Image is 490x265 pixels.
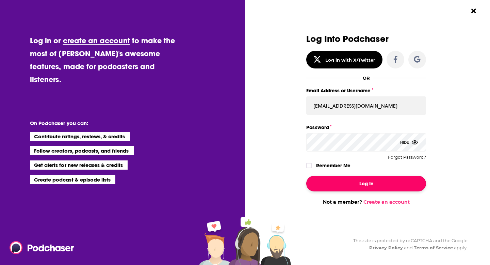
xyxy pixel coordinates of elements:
li: Get alerts for new releases & credits [30,160,128,169]
li: On Podchaser you can: [30,120,166,126]
div: Log in with X/Twitter [325,57,375,63]
li: Follow creators, podcasts, and friends [30,146,134,155]
div: OR [363,75,370,81]
a: create an account [63,36,130,45]
button: Close Button [467,4,480,17]
input: Email Address or Username [306,96,426,115]
div: Not a member? [306,199,426,205]
div: Hide [400,133,418,152]
img: Podchaser - Follow, Share and Rate Podcasts [10,241,75,254]
a: Create an account [363,199,410,205]
a: Terms of Service [414,245,453,250]
div: This site is protected by reCAPTCHA and the Google and apply. [348,237,468,251]
button: Forgot Password? [388,155,426,160]
label: Password [306,123,426,132]
li: Create podcast & episode lists [30,175,115,184]
label: Email Address or Username [306,86,426,95]
button: Log in with X/Twitter [306,51,382,68]
li: Contribute ratings, reviews, & credits [30,132,130,141]
h3: Log Into Podchaser [306,34,426,44]
a: Podchaser - Follow, Share and Rate Podcasts [10,241,69,254]
label: Remember Me [316,161,350,170]
a: Privacy Policy [369,245,403,250]
button: Log In [306,176,426,191]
